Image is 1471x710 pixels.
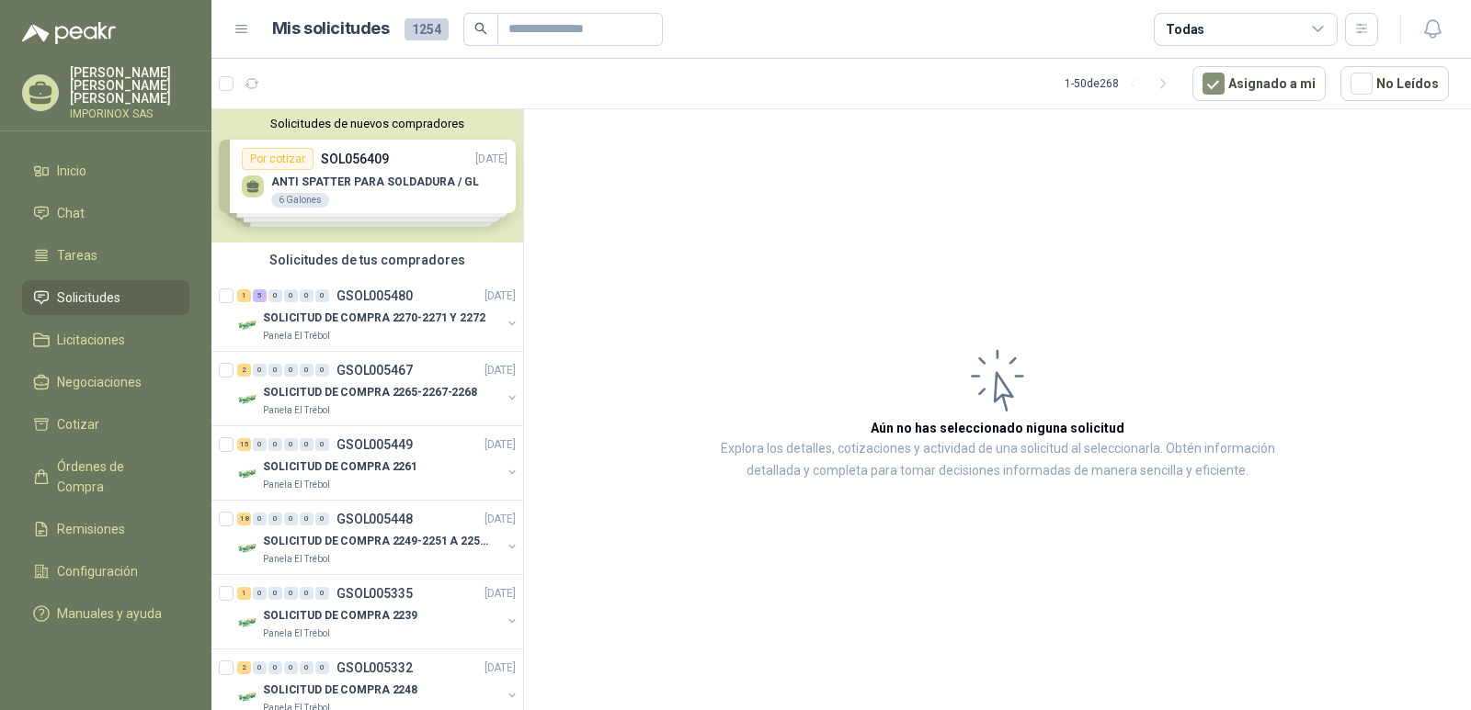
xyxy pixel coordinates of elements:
[22,280,189,315] a: Solicitudes
[57,456,172,497] span: Órdenes de Compra
[336,587,413,600] p: GSOL005335
[237,582,519,641] a: 1 0 0 0 0 0 GSOL005335[DATE] Company LogoSOLICITUD DE COMPRA 2239Panela El Trébol
[57,603,162,624] span: Manuales y ayuda
[485,362,516,379] p: [DATE]
[22,512,189,547] a: Remisiones
[315,289,329,302] div: 0
[336,661,413,674] p: GSOL005332
[336,438,413,451] p: GSOL005449
[268,661,282,674] div: 0
[57,245,97,265] span: Tareas
[22,22,116,44] img: Logo peakr
[263,310,485,327] p: SOLICITUD DE COMPRA 2270-2271 Y 2272
[1166,19,1204,39] div: Todas
[405,18,449,40] span: 1254
[263,458,417,476] p: SOLICITUD DE COMPRA 2261
[263,403,330,418] p: Panela El Trébol
[237,661,251,674] div: 2
[237,289,251,302] div: 1
[237,359,519,418] a: 2 0 0 0 0 0 GSOL005467[DATE] Company LogoSOLICITUD DE COMPRA 2265-2267-2268Panela El Trébol
[253,513,267,525] div: 0
[57,287,120,308] span: Solicitudes
[22,596,189,631] a: Manuales y ayuda
[268,438,282,451] div: 0
[284,289,298,302] div: 0
[268,587,282,600] div: 0
[300,289,314,302] div: 0
[57,519,125,539] span: Remisiones
[253,364,267,377] div: 0
[284,587,298,600] div: 0
[253,587,267,600] div: 0
[57,561,138,581] span: Configuración
[485,659,516,677] p: [DATE]
[22,449,189,504] a: Órdenes de Compra
[219,117,516,130] button: Solicitudes de nuevos compradores
[70,66,189,105] p: [PERSON_NAME] [PERSON_NAME] [PERSON_NAME]
[57,330,125,350] span: Licitaciones
[315,438,329,451] div: 0
[284,661,298,674] div: 0
[237,389,259,411] img: Company Logo
[22,365,189,400] a: Negociaciones
[211,109,523,242] div: Solicitudes de nuevos compradoresPor cotizarSOL056409[DATE] ANTI SPATTER PARA SOLDADURA / GL6 Gal...
[22,238,189,273] a: Tareas
[237,438,251,451] div: 15
[485,436,516,454] p: [DATE]
[268,364,282,377] div: 0
[237,314,259,336] img: Company Logo
[708,438,1287,482] p: Explora los detalles, cotizaciones y actividad de una solicitud al seleccionarla. Obtén informaci...
[211,242,523,277] div: Solicitudes de tus compradores
[263,533,492,550] p: SOLICITUD DE COMPRA 2249-2251 A 2256-2258 Y 2262
[300,587,314,600] div: 0
[263,384,477,401] p: SOLICITUD DE COMPRA 2265-2267-2268
[237,463,259,485] img: Company Logo
[237,513,251,525] div: 18
[22,153,189,188] a: Inicio
[272,16,390,42] h1: Mis solicitudes
[336,289,413,302] p: GSOL005480
[284,364,298,377] div: 0
[284,513,298,525] div: 0
[57,203,85,223] span: Chat
[263,682,417,699] p: SOLICITUD DE COMPRA 2248
[485,287,516,305] p: [DATE]
[300,438,314,451] div: 0
[263,478,330,492] p: Panela El Trébol
[237,587,251,600] div: 1
[253,438,267,451] div: 0
[22,407,189,442] a: Cotizar
[268,289,282,302] div: 0
[284,438,298,451] div: 0
[336,513,413,525] p: GSOL005448
[315,364,329,377] div: 0
[237,364,251,377] div: 2
[57,414,99,434] span: Cotizar
[57,161,86,181] span: Inicio
[253,289,267,302] div: 5
[315,661,329,674] div: 0
[237,508,519,567] a: 18 0 0 0 0 0 GSOL005448[DATE] Company LogoSOLICITUD DE COMPRA 2249-2251 A 2256-2258 Y 2262Panela ...
[315,513,329,525] div: 0
[315,587,329,600] div: 0
[300,661,314,674] div: 0
[70,108,189,119] p: IMPORINOX SAS
[237,434,519,492] a: 15 0 0 0 0 0 GSOL005449[DATE] Company LogoSOLICITUD DE COMPRA 2261Panela El Trébol
[22,322,189,357] a: Licitaciones
[263,329,330,344] p: Panela El Trébol
[263,626,330,641] p: Panela El Trébol
[263,607,417,625] p: SOLICITUD DE COMPRA 2239
[268,513,282,525] div: 0
[485,585,516,603] p: [DATE]
[1192,66,1326,101] button: Asignado a mi
[485,511,516,528] p: [DATE]
[300,364,314,377] div: 0
[1340,66,1449,101] button: No Leídos
[22,554,189,589] a: Configuración
[336,364,413,377] p: GSOL005467
[300,513,314,525] div: 0
[263,552,330,567] p: Panela El Trébol
[237,285,519,344] a: 1 5 0 0 0 0 GSOL005480[DATE] Company LogoSOLICITUD DE COMPRA 2270-2271 Y 2272Panela El Trébol
[237,686,259,708] img: Company Logo
[871,418,1124,438] h3: Aún no has seleccionado niguna solicitud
